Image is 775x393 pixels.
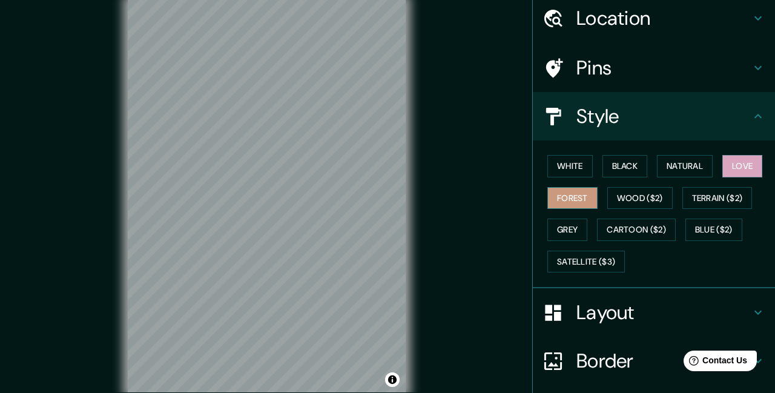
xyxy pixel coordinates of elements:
[667,346,762,380] iframe: Help widget launcher
[533,92,775,140] div: Style
[607,187,673,210] button: Wood ($2)
[576,56,751,80] h4: Pins
[657,155,713,177] button: Natural
[547,187,598,210] button: Forest
[682,187,753,210] button: Terrain ($2)
[533,44,775,92] div: Pins
[547,155,593,177] button: White
[547,251,625,273] button: Satellite ($3)
[533,288,775,337] div: Layout
[576,6,751,30] h4: Location
[722,155,762,177] button: Love
[385,372,400,387] button: Toggle attribution
[685,219,742,241] button: Blue ($2)
[576,300,751,325] h4: Layout
[597,219,676,241] button: Cartoon ($2)
[602,155,648,177] button: Black
[576,349,751,373] h4: Border
[547,219,587,241] button: Grey
[533,337,775,385] div: Border
[576,104,751,128] h4: Style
